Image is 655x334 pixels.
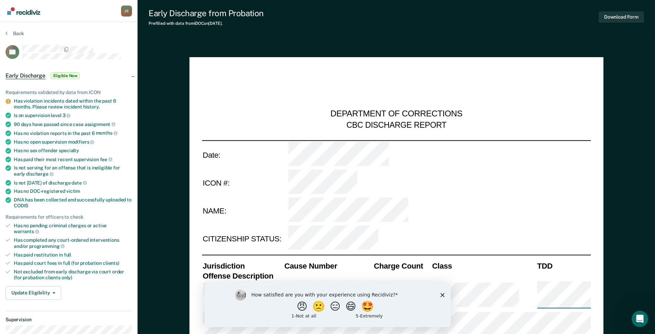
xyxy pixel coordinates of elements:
[6,214,132,220] div: Requirements for officers to check
[6,286,61,300] button: Update Eligibility
[14,180,132,186] div: Is not [DATE] of discharge
[85,122,116,127] span: assignment
[346,120,446,130] div: CBC DISCHARGE REPORT
[6,317,132,323] dt: Supervision
[121,6,132,17] div: J R
[536,261,591,271] th: TDD
[100,157,112,162] span: fee
[103,260,119,266] span: clients)
[632,311,648,327] iframe: Intercom live chat
[14,156,132,163] div: Has paid their most recent supervision
[72,180,87,186] span: date
[205,283,451,327] iframe: Survey by Kim from Recidiviz
[66,188,80,194] span: victim
[330,109,462,120] div: DEPARTMENT OF CORRECTIONS
[96,130,118,136] span: months
[14,223,132,234] div: Has no pending criminal charges or active
[14,130,132,136] div: Has no violation reports in the past 6
[373,261,432,271] th: Charge Count
[14,197,132,209] div: DNA has been collected and successfully uploaded to
[14,269,132,281] div: Not excluded from early discharge via court order (for probation clients
[283,261,373,271] th: Cause Number
[14,112,132,118] div: Is on supervision level
[6,30,24,36] button: Back
[14,237,132,249] div: Has completed any court-ordered interventions and/or
[64,252,71,258] span: full
[14,98,132,110] div: Has violation incidents dated within the past 6 months. Please review incident history.
[121,6,132,17] button: Profile dropdown button
[202,169,287,197] td: ICON #:
[14,148,132,154] div: Has no sex offender
[14,229,39,234] span: warrants
[202,271,284,281] th: Offense Description
[202,140,287,169] td: Date:
[14,252,132,258] div: Has paid restitution in
[14,203,28,208] span: CODIS
[7,7,40,15] img: Recidiviz
[62,275,72,280] span: only)
[14,165,132,177] div: Is not serving for an offense that is ineligible for early
[6,90,132,95] div: Requirements validated by data from ICON
[202,225,287,253] td: CITIZENSHIP STATUS:
[14,139,132,145] div: Has no open supervision
[14,188,132,194] div: Has no DOC-registered
[63,113,71,118] span: 3
[26,171,54,177] span: discharge
[202,197,287,225] td: NAME:
[149,21,264,26] div: Prefilled with data from IDOC on [DATE] .
[149,8,264,18] div: Early Discharge from Probation
[68,139,95,145] span: modifiers
[202,261,284,271] th: Jurisdiction
[29,243,65,249] span: programming
[431,261,536,271] th: Class
[14,260,132,266] div: Has paid court fees in full (for probation
[14,121,132,127] div: 90 days have passed since case
[599,11,644,23] button: Download Form
[59,148,79,153] span: specialty
[6,72,45,79] span: Early Discharge
[51,72,80,79] span: Eligible Now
